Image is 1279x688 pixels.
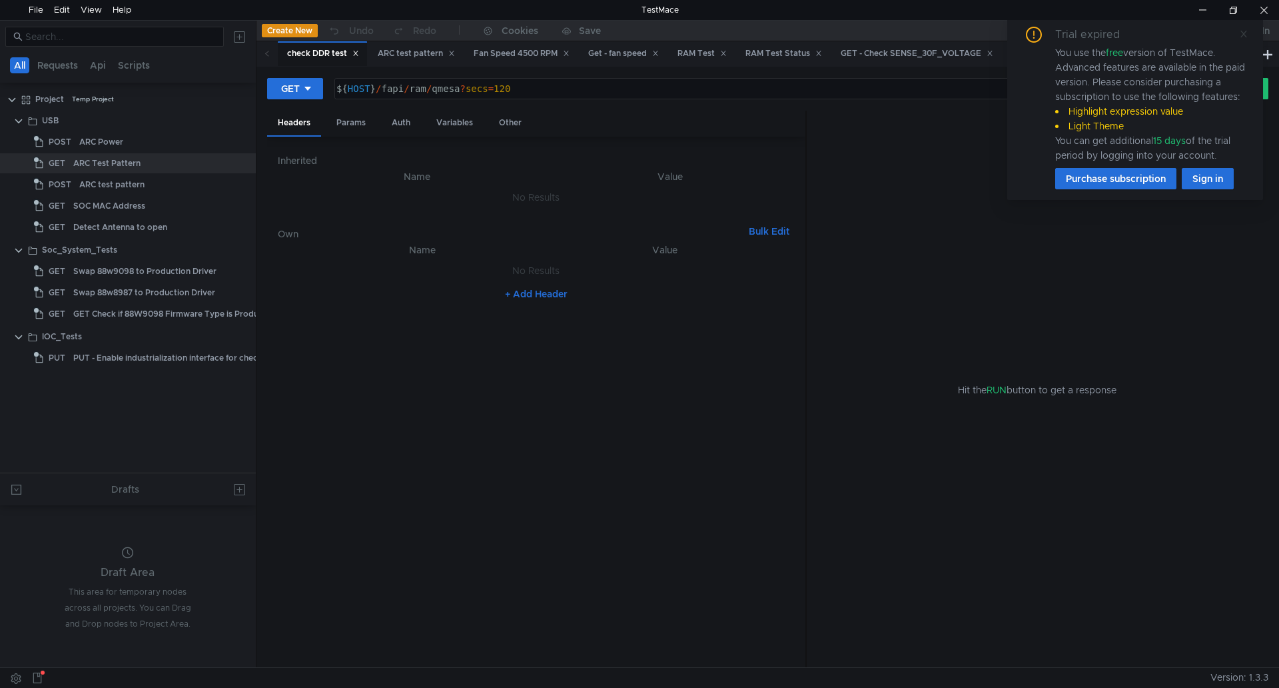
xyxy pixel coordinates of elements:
[1055,168,1176,189] button: Purchase subscription
[299,242,546,258] th: Name
[426,111,484,135] div: Variables
[42,240,117,260] div: Soc_System_Tests
[114,57,154,73] button: Scripts
[73,283,215,303] div: Swap 88w8987 to Production Driver
[267,78,323,99] button: GET
[987,384,1007,396] span: RUN
[474,47,570,61] div: Fan Speed 4500 RPM
[73,304,278,324] div: GET Check if 88W9098 Firmware Type is Production
[72,89,114,109] div: Temp Project
[413,23,436,39] div: Redo
[49,196,65,216] span: GET
[25,29,216,44] input: Search...
[49,304,65,324] span: GET
[1055,104,1247,119] li: Highlight expression value
[278,226,743,242] h6: Own
[1210,668,1268,687] span: Version: 1.3.3
[546,242,783,258] th: Value
[42,111,59,131] div: USB
[512,265,560,277] nz-embed-empty: No Results
[318,21,383,41] button: Undo
[288,169,546,185] th: Name
[73,217,167,237] div: Detect Antenna to open
[841,47,993,61] div: GET - Check SENSE_30F_VOLTAGE
[500,286,573,302] button: + Add Header
[49,153,65,173] span: GET
[502,23,538,39] div: Cookies
[349,23,374,39] div: Undo
[326,111,376,135] div: Params
[1106,47,1123,59] span: free
[1153,135,1186,147] span: 15 days
[267,111,321,137] div: Headers
[73,261,216,281] div: Swap 88w9098 to Production Driver
[73,153,141,173] div: ARC Test Pattern
[745,47,822,61] div: RAM Test Status
[512,191,560,203] nz-embed-empty: No Results
[1055,27,1136,43] div: Trial expired
[281,81,300,96] div: GET
[49,217,65,237] span: GET
[1055,119,1247,133] li: Light Theme
[488,111,532,135] div: Other
[49,283,65,303] span: GET
[86,57,110,73] button: Api
[1055,133,1247,163] div: You can get additional of the trial period by logging into your account.
[35,89,64,109] div: Project
[73,196,145,216] div: SOC MAC Address
[579,26,601,35] div: Save
[287,47,359,61] div: check DDR test
[381,111,421,135] div: Auth
[1055,45,1247,163] div: You use the version of TestMace. Advanced features are available in the paid version. Please cons...
[49,175,71,195] span: POST
[262,24,318,37] button: Create New
[378,47,455,61] div: ARC test pattern
[546,169,795,185] th: Value
[79,132,123,152] div: ARC Power
[73,348,373,368] div: PUT - Enable industrialization interface for checking protection state (status)
[10,57,29,73] button: All
[383,21,446,41] button: Redo
[33,57,82,73] button: Requests
[1182,168,1234,189] button: Sign in
[49,261,65,281] span: GET
[677,47,727,61] div: RAM Test
[49,348,65,368] span: PUT
[49,132,71,152] span: POST
[79,175,145,195] div: ARC test pattern
[588,47,659,61] div: Get - fan speed
[743,223,795,239] button: Bulk Edit
[958,383,1116,397] span: Hit the button to get a response
[278,153,795,169] h6: Inherited
[42,327,82,347] div: IOC_Tests
[111,481,139,497] div: Drafts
